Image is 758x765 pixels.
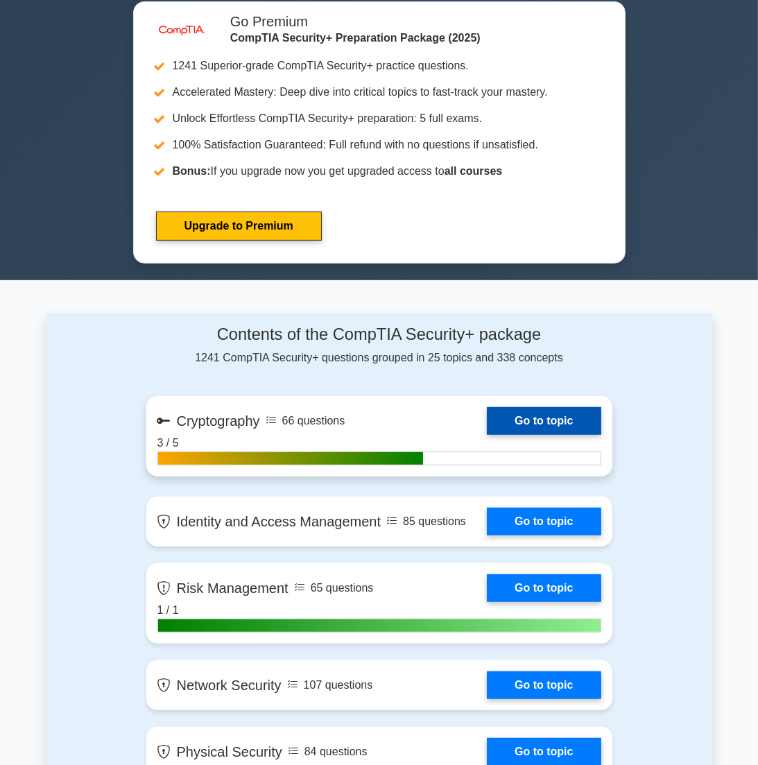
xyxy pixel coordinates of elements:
[146,325,612,366] div: 1241 CompTIA Security+ questions grouped in 25 topics and 338 concepts
[156,212,322,241] a: Upgrade to Premium
[146,325,612,344] h4: Contents of the CompTIA Security+ package
[487,508,601,535] a: Go to topic
[487,671,601,699] a: Go to topic
[487,407,601,435] a: Go to topic
[487,574,601,602] a: Go to topic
